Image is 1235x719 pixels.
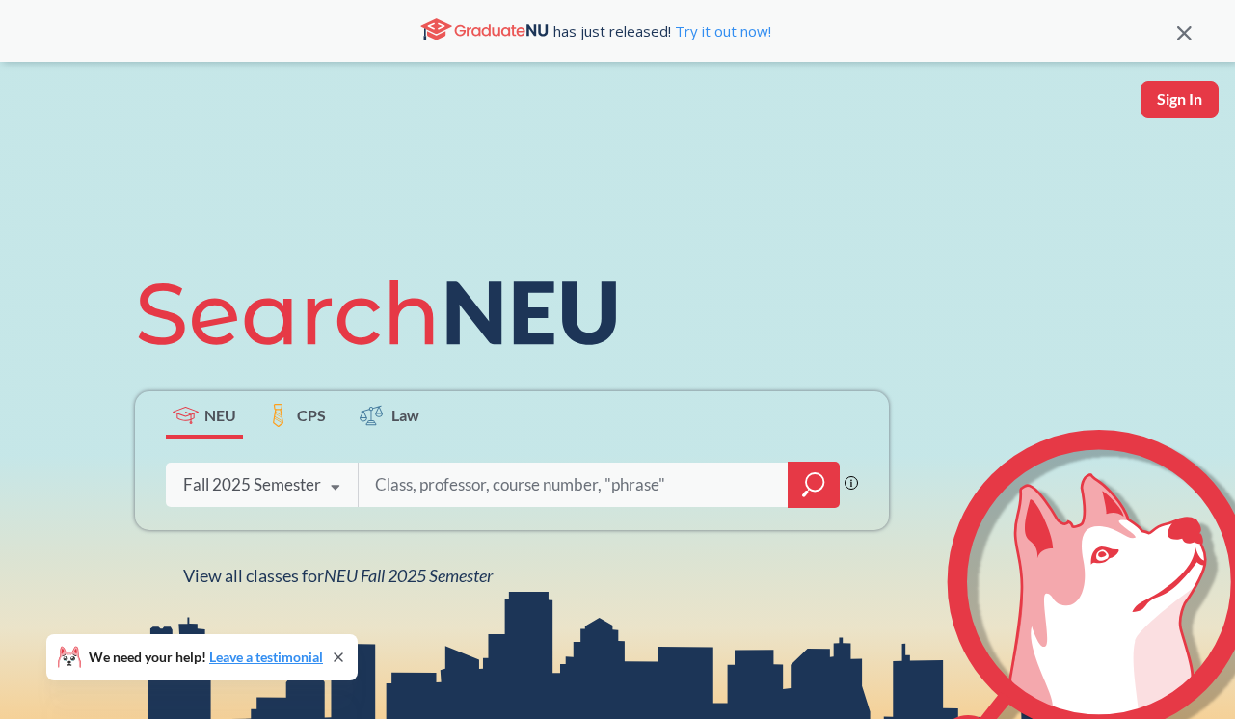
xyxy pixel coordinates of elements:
svg: magnifying glass [802,471,825,498]
span: NEU Fall 2025 Semester [324,565,493,586]
span: has just released! [553,20,771,41]
div: Fall 2025 Semester [183,474,321,495]
span: Law [391,404,419,426]
span: We need your help! [89,651,323,664]
a: Try it out now! [671,21,771,40]
a: sandbox logo [19,81,65,146]
div: magnifying glass [788,462,840,508]
input: Class, professor, course number, "phrase" [373,465,774,505]
span: CPS [297,404,326,426]
img: sandbox logo [19,81,65,140]
span: NEU [204,404,236,426]
button: Sign In [1141,81,1219,118]
a: Leave a testimonial [209,649,323,665]
span: View all classes for [183,565,493,586]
